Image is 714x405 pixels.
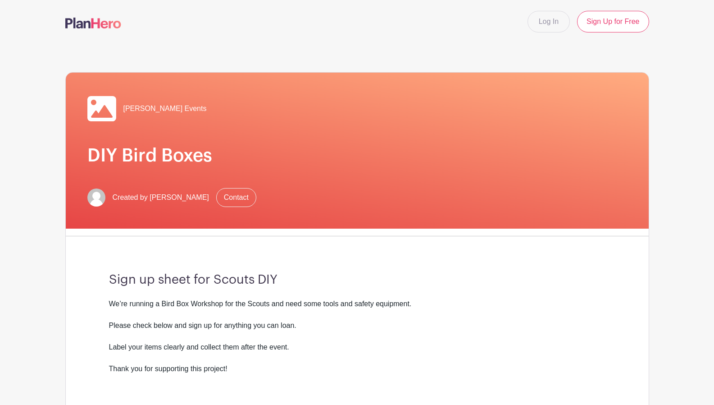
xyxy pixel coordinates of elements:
[109,299,605,385] div: We’re running a Bird Box Workshop for the Scouts and need some tools and safety equipment. Please...
[109,272,605,288] h3: Sign up sheet for Scouts DIY
[113,192,209,203] span: Created by [PERSON_NAME]
[123,103,207,114] span: [PERSON_NAME] Events
[65,18,121,28] img: logo-507f7623f17ff9eddc593b1ce0a138ce2505c220e1c5a4e2b4648c50719b7d32.svg
[577,11,649,32] a: Sign Up for Free
[528,11,570,32] a: Log In
[216,188,256,207] a: Contact
[87,189,105,207] img: default-ce2991bfa6775e67f084385cd625a349d9dcbb7a52a09fb2fda1e96e2d18dcdb.png
[87,145,627,166] h1: DIY Bird Boxes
